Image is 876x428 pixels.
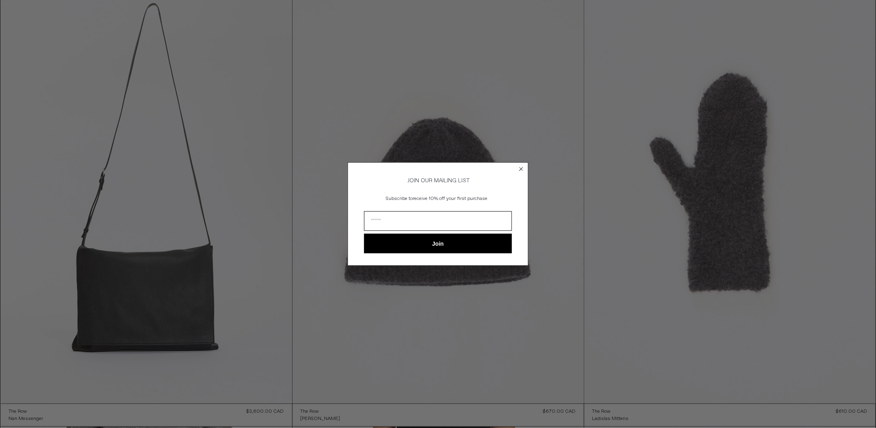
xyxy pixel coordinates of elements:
[413,196,488,202] span: receive 10% off your first purchase
[386,196,413,202] span: Subscribe to
[364,211,512,231] input: Email
[364,234,512,253] button: Join
[517,165,525,173] button: Close dialog
[406,177,470,184] span: JOIN OUR MAILING LIST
